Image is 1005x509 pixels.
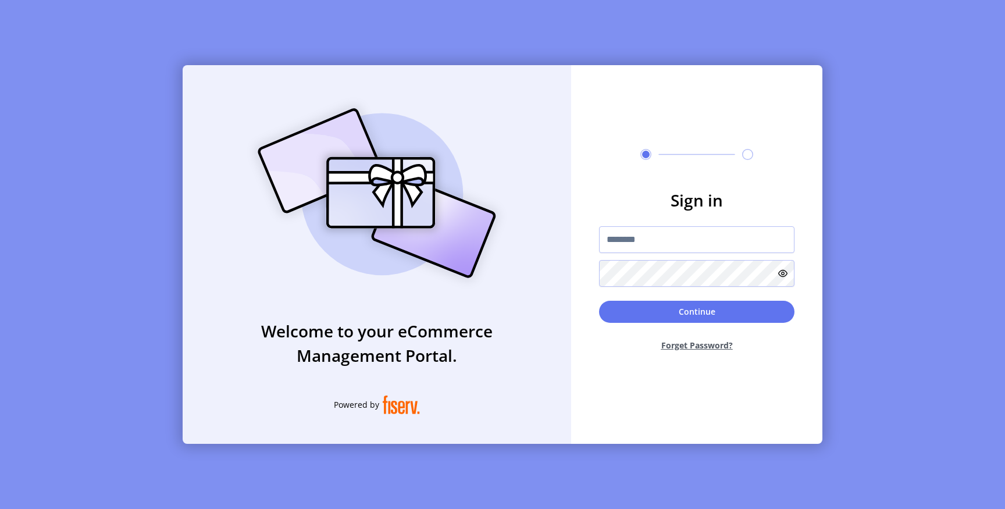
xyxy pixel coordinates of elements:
[599,330,794,361] button: Forget Password?
[240,95,514,291] img: card_Illustration.svg
[599,301,794,323] button: Continue
[183,319,571,368] h3: Welcome to your eCommerce Management Portal.
[334,398,379,411] span: Powered by
[599,188,794,212] h3: Sign in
